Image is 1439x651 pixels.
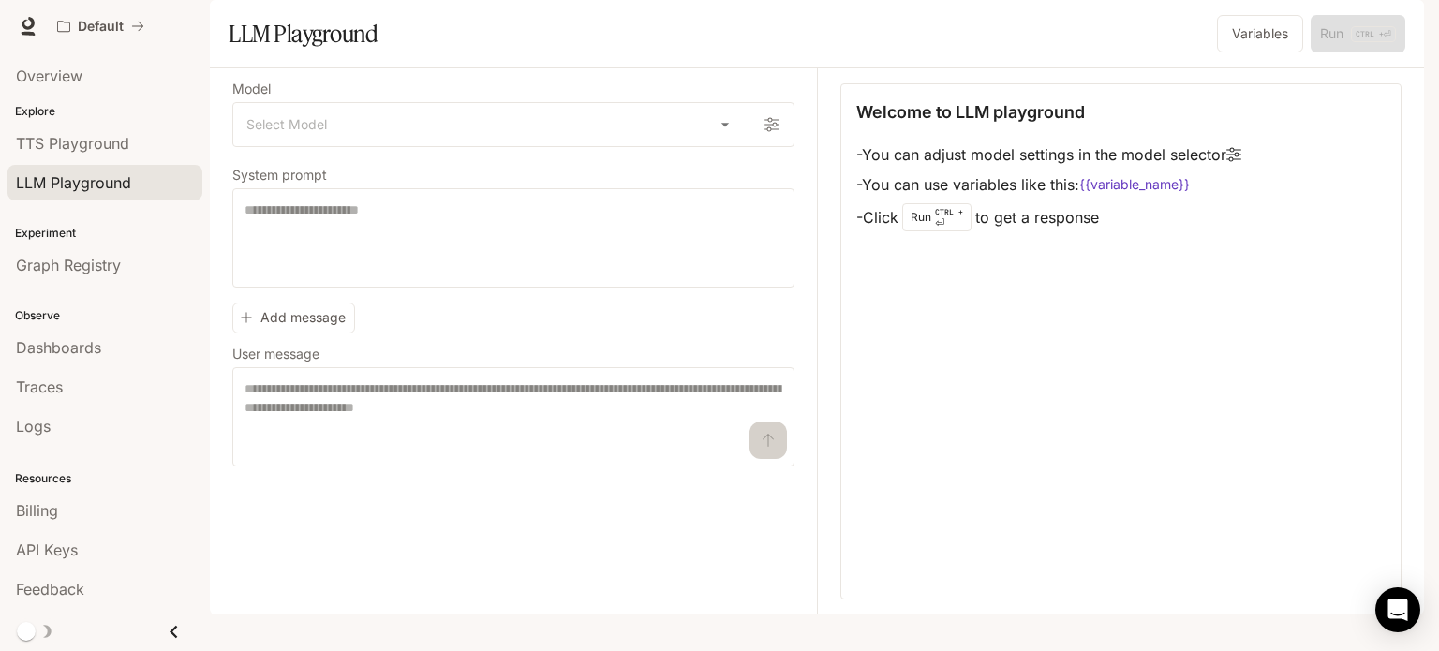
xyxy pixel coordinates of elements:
button: Add message [232,303,355,333]
p: Default [78,19,124,35]
button: Variables [1217,15,1303,52]
li: - You can adjust model settings in the model selector [856,140,1241,170]
div: Open Intercom Messenger [1375,587,1420,632]
p: CTRL + [935,206,963,217]
div: Select Model [233,103,749,146]
li: - Click to get a response [856,200,1241,235]
code: {{variable_name}} [1079,175,1190,194]
p: Model [232,82,271,96]
span: Select Model [246,115,327,134]
p: User message [232,348,319,361]
button: All workspaces [49,7,153,45]
p: Welcome to LLM playground [856,99,1085,125]
p: ⏎ [935,206,963,229]
p: System prompt [232,169,327,182]
div: Run [902,203,972,231]
h1: LLM Playground [229,15,378,52]
li: - You can use variables like this: [856,170,1241,200]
